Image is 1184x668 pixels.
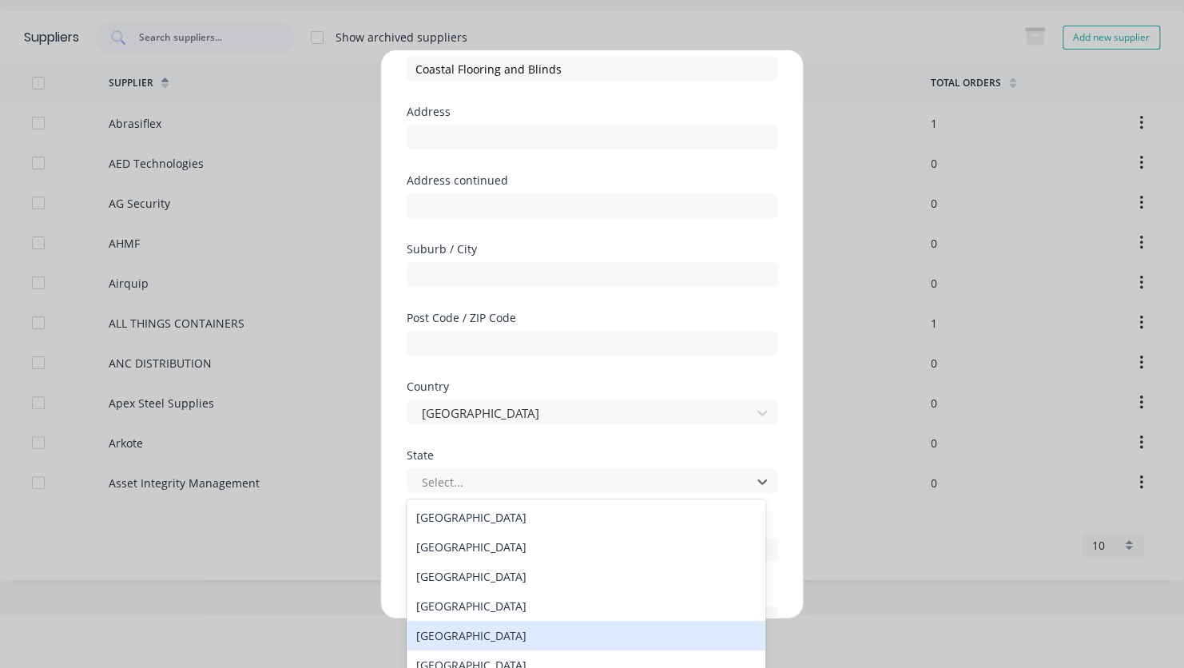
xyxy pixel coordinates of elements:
div: [GEOGRAPHIC_DATA] [407,562,765,591]
div: Post Code / ZIP Code [407,312,777,324]
div: Suburb / City [407,244,777,255]
div: [GEOGRAPHIC_DATA] [407,503,765,532]
div: [GEOGRAPHIC_DATA] [407,591,765,621]
div: [GEOGRAPHIC_DATA] [407,532,765,562]
div: Address continued [407,175,777,186]
div: State [407,450,777,461]
div: [GEOGRAPHIC_DATA] [407,621,765,650]
div: Address [407,106,777,117]
div: Country [407,381,777,392]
